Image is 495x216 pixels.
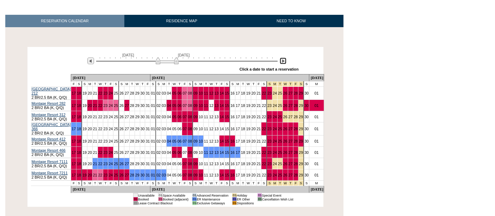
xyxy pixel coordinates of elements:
[156,91,161,95] a: 02
[230,150,235,155] a: 16
[178,103,182,108] a: 06
[273,103,277,108] a: 24
[193,91,198,95] a: 09
[199,127,203,131] a: 10
[72,115,76,119] a: 17
[172,91,177,95] a: 05
[114,91,118,95] a: 25
[225,91,229,95] a: 15
[262,115,266,119] a: 22
[72,91,76,95] a: 17
[204,103,208,108] a: 11
[109,91,113,95] a: 24
[88,127,92,131] a: 20
[162,150,166,155] a: 03
[114,115,118,119] a: 25
[172,139,177,143] a: 05
[98,115,103,119] a: 22
[273,139,277,143] a: 24
[267,91,272,95] a: 23
[109,103,113,108] a: 24
[252,150,256,155] a: 20
[294,115,298,119] a: 28
[246,115,250,119] a: 19
[257,91,261,95] a: 21
[225,115,229,119] a: 15
[267,150,272,155] a: 23
[125,150,129,155] a: 27
[93,127,97,131] a: 21
[289,139,293,143] a: 27
[209,127,214,131] a: 12
[257,139,261,143] a: 21
[82,103,87,108] a: 19
[220,139,224,143] a: 14
[236,103,240,108] a: 17
[77,91,81,95] a: 18
[114,150,118,155] a: 25
[193,150,198,155] a: 09
[109,127,113,131] a: 24
[162,127,166,131] a: 03
[93,162,97,166] a: 21
[220,115,224,119] a: 14
[220,103,224,108] a: 14
[119,103,124,108] a: 26
[262,103,266,108] a: 22
[209,91,214,95] a: 12
[267,103,272,108] a: 23
[280,58,286,64] img: Next
[109,150,113,155] a: 24
[146,91,150,95] a: 31
[289,91,293,95] a: 27
[119,115,124,119] a: 26
[225,150,229,155] a: 15
[304,115,309,119] a: 30
[257,150,261,155] a: 21
[32,113,66,117] a: Montage Resort 312
[236,150,240,155] a: 17
[167,139,171,143] a: 04
[77,150,81,155] a: 18
[130,115,134,119] a: 28
[104,127,108,131] a: 23
[209,139,214,143] a: 12
[104,115,108,119] a: 23
[278,103,282,108] a: 25
[114,139,118,143] a: 25
[193,127,198,131] a: 09
[220,127,224,131] a: 14
[252,139,256,143] a: 20
[32,148,66,152] a: Montage Resort 466
[199,150,203,155] a: 10
[257,103,261,108] a: 21
[77,103,81,108] a: 18
[283,139,287,143] a: 26
[32,137,66,141] a: Montage Resort 412
[315,103,319,108] a: 01
[98,162,103,166] a: 22
[135,91,140,95] a: 29
[104,139,108,143] a: 23
[304,139,309,143] a: 30
[278,91,282,95] a: 25
[209,115,214,119] a: 12
[162,103,166,108] a: 03
[289,127,293,131] a: 27
[93,91,97,95] a: 21
[146,127,150,131] a: 31
[98,91,103,95] a: 22
[304,150,309,155] a: 30
[241,150,245,155] a: 18
[278,115,282,119] a: 25
[304,91,309,95] a: 30
[278,139,282,143] a: 25
[204,91,208,95] a: 11
[209,103,214,108] a: 12
[236,127,240,131] a: 17
[135,139,140,143] a: 29
[114,162,118,166] a: 25
[119,139,124,143] a: 26
[204,139,208,143] a: 11
[278,127,282,131] a: 25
